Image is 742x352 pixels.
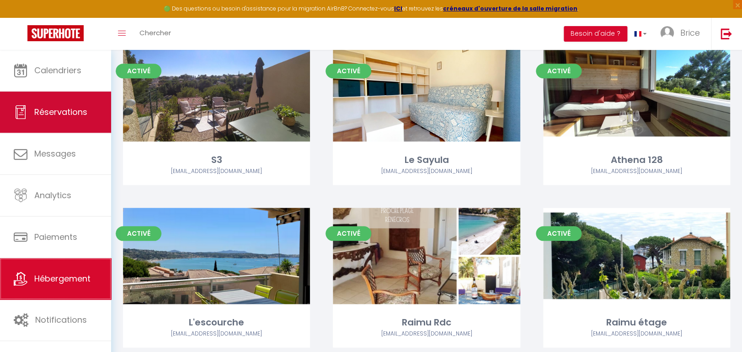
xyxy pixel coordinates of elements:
[133,18,178,50] a: Chercher
[116,226,161,241] span: Activé
[394,5,402,12] a: ICI
[34,106,87,118] span: Réservations
[34,190,71,201] span: Analytics
[27,25,84,41] img: Super Booking
[326,64,371,78] span: Activé
[443,5,577,12] a: créneaux d'ouverture de la salle migration
[564,26,627,42] button: Besoin d'aide ?
[326,226,371,241] span: Activé
[123,315,310,330] div: L'escourche
[34,65,81,76] span: Calendriers
[34,273,91,284] span: Hébergement
[7,4,35,31] button: Ouvrir le widget de chat LiveChat
[116,64,161,78] span: Activé
[721,28,732,39] img: logout
[139,28,171,38] span: Chercher
[123,330,310,338] div: Airbnb
[543,315,730,330] div: Raimu étage
[536,64,582,78] span: Activé
[34,231,77,243] span: Paiements
[333,315,520,330] div: Raimu Rdc
[333,153,520,167] div: Le Sayula
[123,167,310,176] div: Airbnb
[536,226,582,241] span: Activé
[35,314,87,325] span: Notifications
[660,26,674,40] img: ...
[543,167,730,176] div: Airbnb
[543,330,730,338] div: Airbnb
[653,18,711,50] a: ... Brice
[34,148,76,159] span: Messages
[333,167,520,176] div: Airbnb
[680,27,699,38] span: Brice
[333,330,520,338] div: Airbnb
[123,153,310,167] div: S3
[543,153,730,167] div: Athena 128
